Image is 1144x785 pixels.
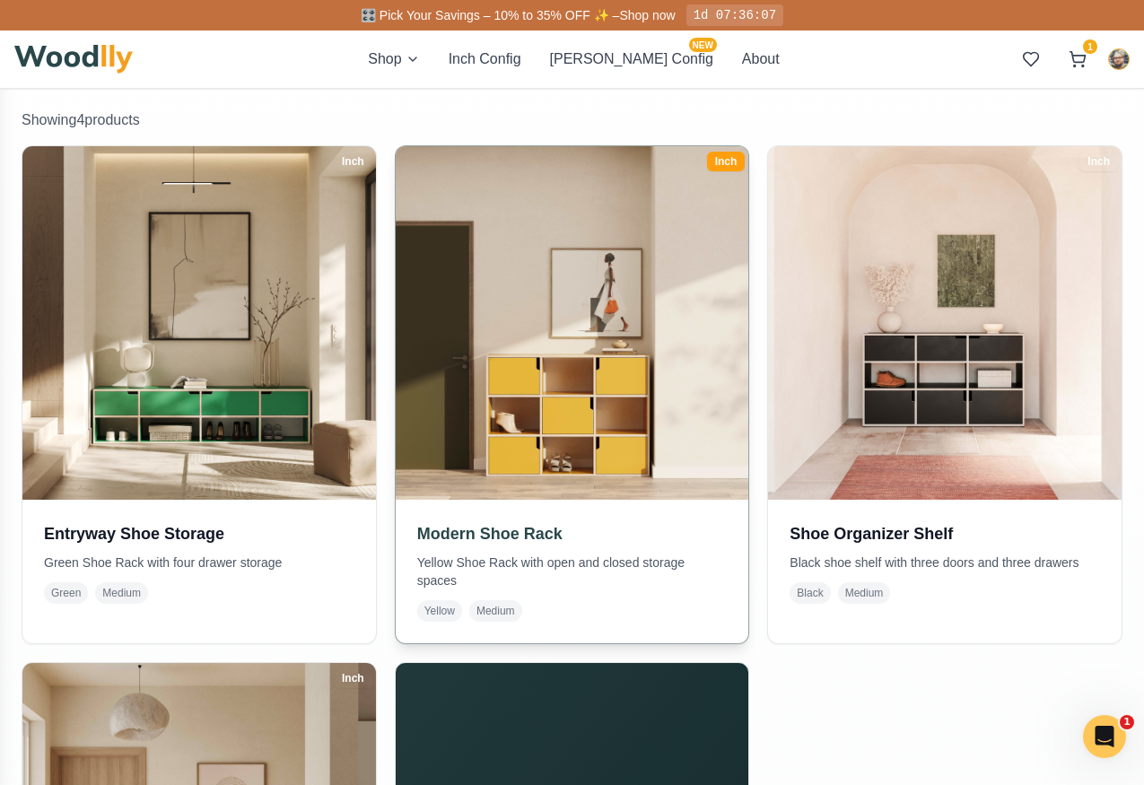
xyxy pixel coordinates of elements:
button: 1 [1061,43,1094,75]
div: Inch [334,152,372,171]
span: Medium [95,582,148,604]
h3: Modern Shoe Rack [417,521,728,546]
p: Green Shoe Rack with four drawer storage [44,554,354,571]
img: Shoe Organizer Shelf [768,146,1122,500]
img: Modern Shoe Rack [387,137,757,508]
img: Entryway Shoe Storage [22,146,376,500]
span: NEW [689,38,717,52]
span: Green [44,582,88,604]
div: Inch [1079,152,1118,171]
div: 1d 07:36:07 [686,4,783,26]
span: Medium [469,600,522,622]
a: Shop now [619,8,675,22]
span: Yellow [417,600,462,622]
h3: Shoe Organizer Shelf [790,521,1100,546]
p: Yellow Shoe Rack with open and closed storage spaces [417,554,728,589]
span: Black [790,582,830,604]
h3: Entryway Shoe Storage [44,521,354,546]
div: Inch [334,668,372,688]
span: Medium [838,582,891,604]
button: [PERSON_NAME] ConfigNEW [550,48,713,70]
span: 1 [1120,715,1134,729]
img: Woodlly [14,45,133,74]
iframe: Intercom live chat [1083,715,1126,758]
div: Inch [707,152,746,171]
p: Black shoe shelf with three doors and three drawers [790,554,1100,571]
span: 1 [1083,39,1097,54]
button: Shop [368,48,419,70]
img: Mikey Haverman [1109,49,1129,69]
p: Showing 4 product s [22,109,1122,131]
span: 🎛️ Pick Your Savings – 10% to 35% OFF ✨ – [361,8,619,22]
button: About [742,48,780,70]
button: Mikey Haverman [1108,48,1130,70]
button: Inch Config [449,48,521,70]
